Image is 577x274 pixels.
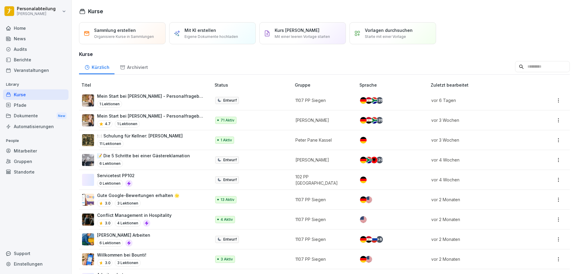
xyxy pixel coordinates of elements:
[97,133,183,139] p: 🍽️ Schulung für Kellner: [PERSON_NAME]
[79,51,570,58] h3: Kurse
[97,239,123,247] p: 6 Lektionen
[3,65,69,75] a: Veranstaltungen
[431,82,534,88] p: Zuletzt bearbeitet
[185,27,216,33] p: Mit KI erstellen
[360,177,367,183] img: de.svg
[295,82,357,88] p: Gruppe
[94,34,154,39] p: Organisiere Kurse in Sammlungen
[105,260,111,266] p: 3.0
[221,197,234,202] p: 13 Aktiv
[115,120,140,128] p: 1 Lektionen
[371,117,377,124] img: za.svg
[3,156,69,167] div: Gruppen
[3,146,69,156] a: Mitarbeiter
[365,97,372,104] img: eg.svg
[365,256,372,263] img: us.svg
[431,256,527,262] p: vor 2 Monaten
[17,6,56,11] p: Personalabteilung
[3,110,69,122] div: Dokumente
[431,177,527,183] p: vor 4 Wochen
[97,160,123,167] p: 6 Lektionen
[223,98,237,103] p: Entwurf
[365,34,406,39] p: Starte mit einer Vorlage
[431,137,527,143] p: vor 3 Wochen
[115,259,141,266] p: 3 Lektionen
[376,236,383,243] div: + 6
[82,134,94,146] img: c6pxyn0tmrqwj4a1jbcqb86l.png
[3,167,69,177] a: Standorte
[82,154,94,166] img: oxsac4sd6q4ntjxav4mftrwt.png
[360,117,367,124] img: de.svg
[359,82,428,88] p: Sprache
[97,252,146,258] p: Willkommen bei Bounti!
[82,253,94,265] img: xh3bnih80d1pxcetv9zsuevg.png
[365,196,372,203] img: us.svg
[275,27,319,33] p: Kurs [PERSON_NAME]
[56,112,67,119] div: New
[275,34,330,39] p: Mit einer leeren Vorlage starten
[97,212,172,218] p: Conflict Management in Hospitality
[295,137,350,143] p: Peter Pane Kassel
[115,200,141,207] p: 3 Lektionen
[3,80,69,89] p: Library
[82,214,94,226] img: v5km1yrum515hbryjbhr1wgk.png
[105,220,111,226] p: 3.0
[97,172,135,179] p: Servicetest PP102
[295,216,350,223] p: 1107 PP Siegen
[185,34,238,39] p: Eigene Dokumente hochladen
[94,27,136,33] p: Sammlung erstellen
[360,216,367,223] img: us.svg
[115,220,141,227] p: 4 Lektionen
[431,216,527,223] p: vor 2 Monaten
[295,174,350,186] p: 102 PP [GEOGRAPHIC_DATA]
[97,192,179,199] p: Gute Google-Bewertungen erhalten 🌟
[3,100,69,110] a: Pfade
[295,157,350,163] p: [PERSON_NAME]
[221,257,233,262] p: 3 Aktiv
[371,97,377,104] img: za.svg
[431,117,527,123] p: vor 3 Wochen
[3,89,69,100] a: Kurse
[223,237,237,242] p: Entwurf
[97,232,150,238] p: [PERSON_NAME] Arbeiten
[82,233,94,245] img: ns5fm27uu5em6705ixom0yjt.png
[360,137,367,143] img: de.svg
[3,54,69,65] div: Berichte
[3,259,69,269] a: Einstellungen
[97,100,122,108] p: 1 Lektionen
[365,236,372,243] img: eg.svg
[3,33,69,44] a: News
[360,256,367,263] img: de.svg
[365,27,413,33] p: Vorlagen durchsuchen
[79,59,114,74] a: Kürzlich
[371,157,377,163] img: al.svg
[376,97,383,104] div: + 39
[431,157,527,163] p: vor 4 Wochen
[360,97,367,104] img: de.svg
[82,94,94,106] img: aaay8cu0h1hwaqqp9269xjan.png
[365,157,372,163] img: za.svg
[97,152,190,159] p: 📝 Die 5 Schritte bei einer Gästereklamation
[295,236,350,242] p: 1107 PP Siegen
[221,137,232,143] p: 1 Aktiv
[3,23,69,33] a: Home
[376,117,383,124] div: + 39
[3,121,69,132] a: Automatisierungen
[17,12,56,16] p: [PERSON_NAME]
[371,236,377,243] img: ru.svg
[365,117,372,124] img: eg.svg
[360,157,367,163] img: de.svg
[81,82,212,88] p: Titel
[215,82,292,88] p: Status
[360,196,367,203] img: de.svg
[221,118,234,123] p: 71 Aktiv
